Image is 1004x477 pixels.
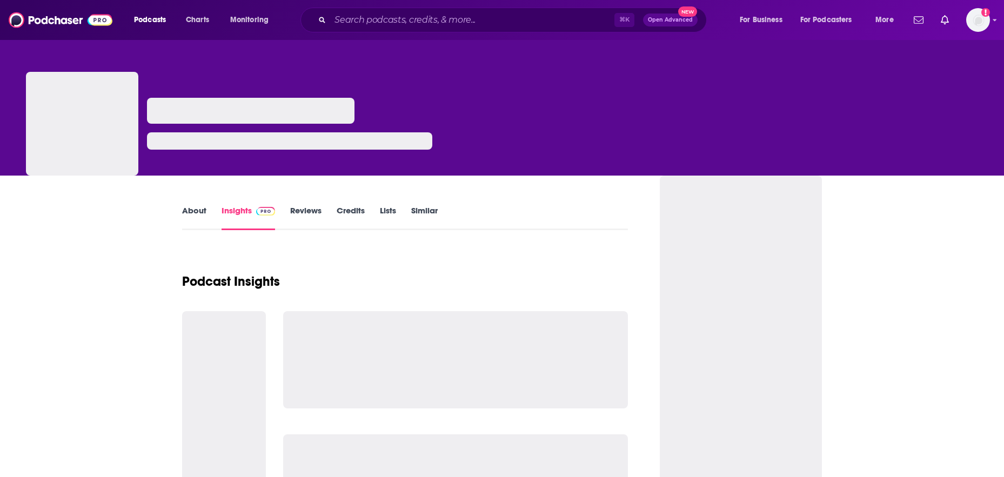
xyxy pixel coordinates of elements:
button: open menu [732,11,796,29]
img: Podchaser - Follow, Share and Rate Podcasts [9,10,112,30]
button: Open AdvancedNew [643,14,698,26]
span: Logged in as kindrieri [966,8,990,32]
span: For Podcasters [800,12,852,28]
span: Monitoring [230,12,269,28]
a: Similar [411,205,438,230]
span: Podcasts [134,12,166,28]
a: Charts [179,11,216,29]
button: open menu [868,11,907,29]
div: Search podcasts, credits, & more... [311,8,717,32]
a: Credits [337,205,365,230]
h1: Podcast Insights [182,273,280,290]
span: Charts [186,12,209,28]
input: Search podcasts, credits, & more... [330,11,614,29]
button: Show profile menu [966,8,990,32]
a: InsightsPodchaser Pro [222,205,275,230]
button: open menu [126,11,180,29]
img: User Profile [966,8,990,32]
button: open menu [793,11,868,29]
span: ⌘ K [614,13,634,27]
button: open menu [223,11,283,29]
a: Reviews [290,205,322,230]
svg: Add a profile image [981,8,990,17]
span: New [678,6,698,17]
a: About [182,205,206,230]
a: Lists [380,205,396,230]
a: Show notifications dropdown [936,11,953,29]
span: More [875,12,894,28]
span: For Business [740,12,782,28]
span: Open Advanced [648,17,693,23]
a: Show notifications dropdown [909,11,928,29]
img: Podchaser Pro [256,207,275,216]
